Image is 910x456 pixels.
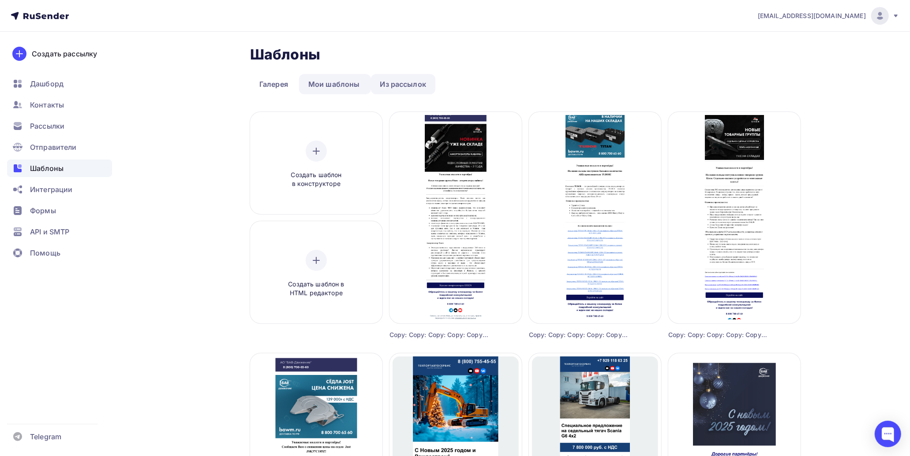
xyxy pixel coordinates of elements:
span: Отправители [30,142,77,152]
span: API и SMTP [30,226,69,237]
span: Дашборд [30,78,64,89]
div: Copy: Copy: Copy: Copy: Copy: Copy: Copy: Copy: Copy: Copy: Акция Hammer [389,330,489,339]
a: Рассылки [7,117,112,135]
span: Создать шаблон в HTML редакторе [274,280,358,298]
a: Мои шаблоны [299,74,369,94]
span: Формы [30,205,56,216]
span: Шаблоны [30,163,64,174]
a: Дашборд [7,75,112,93]
a: Галерея [250,74,297,94]
span: Контакты [30,100,64,110]
a: Из рассылок [371,74,436,94]
a: Формы [7,202,112,219]
a: Шаблоны [7,159,112,177]
span: [EMAIL_ADDRESS][DOMAIN_NAME] [758,11,866,20]
span: Интеграции [30,184,72,195]
h2: Шаблоны [250,46,320,63]
a: [EMAIL_ADDRESS][DOMAIN_NAME] [758,7,899,25]
div: Copy: Copy: Copy: Copy: Copy: Copy: Copy: Copy: Copy: Акция Hammer [668,330,768,339]
span: Telegram [30,431,61,442]
span: Помощь [30,248,60,258]
div: Copy: Copy: Copy: Copy: Copy: Copy: Copy: Copy: Copy: Copy: Акция Hammer [529,330,628,339]
span: Создать шаблон в конструкторе [274,171,358,189]
a: Контакты [7,96,112,114]
a: Отправители [7,138,112,156]
div: Создать рассылку [32,48,97,59]
span: Рассылки [30,121,64,131]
